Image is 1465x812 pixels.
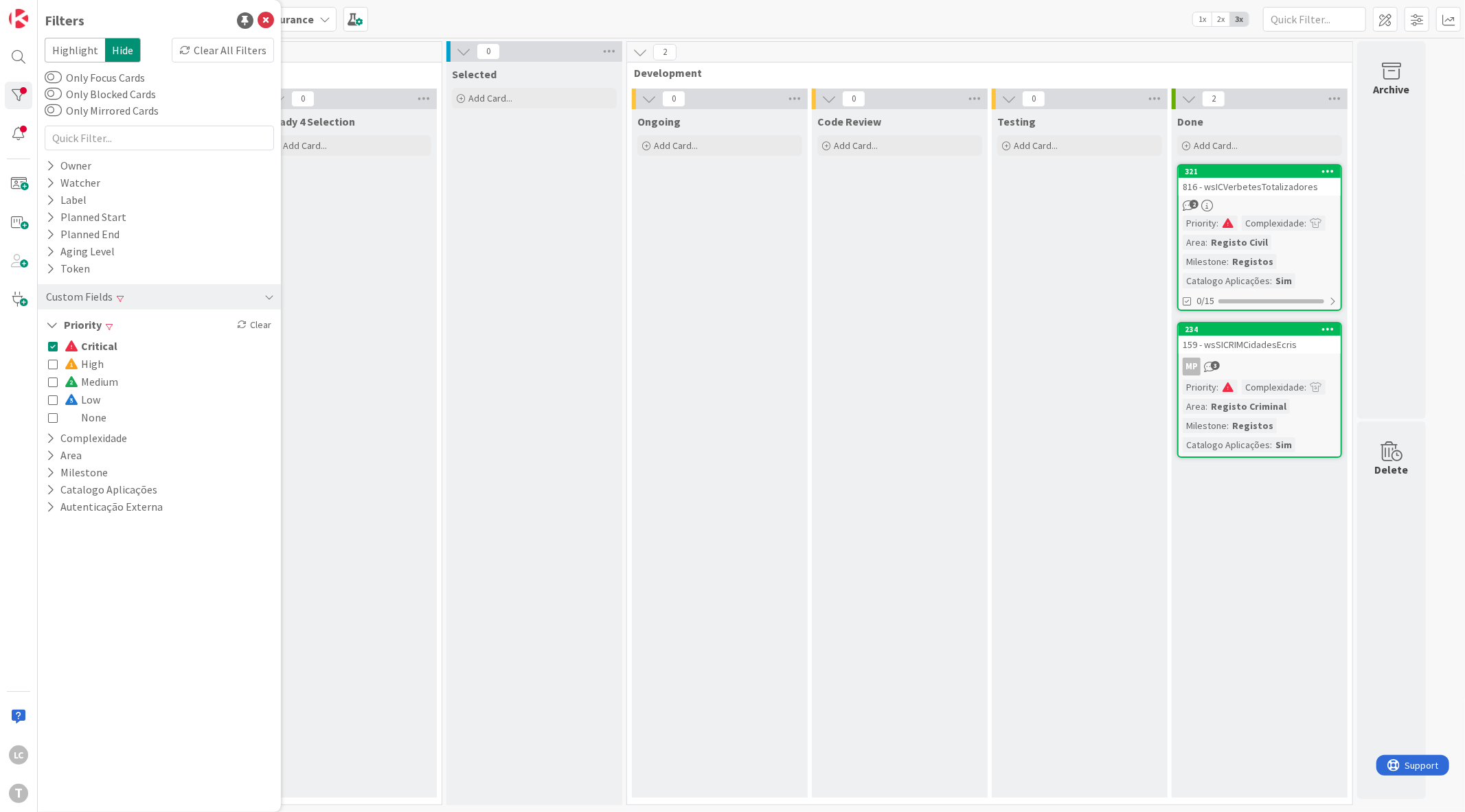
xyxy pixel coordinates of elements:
[105,38,141,62] span: Hide
[48,355,104,373] button: High
[1216,216,1218,231] span: :
[283,139,327,152] span: Add Card...
[45,38,105,62] span: Highlight
[834,139,878,152] span: Add Card...
[637,115,681,128] span: Ongoing
[45,481,159,498] button: Catalogo Aplicações
[45,430,128,447] button: Complexidade
[48,391,100,408] button: Low
[172,38,274,62] div: Clear All Filters
[1270,437,1272,452] span: :
[1230,12,1249,26] span: 3x
[1227,254,1229,269] span: :
[477,43,500,60] span: 0
[45,157,93,174] div: Owner
[634,66,1335,80] span: Development
[45,126,274,150] input: Quick Filter...
[1375,461,1409,478] div: Delete
[1304,380,1306,395] span: :
[1270,273,1272,288] span: :
[45,498,164,515] button: Autenticação Externa
[842,91,865,107] span: 0
[45,10,84,31] div: Filters
[1177,164,1342,311] a: 321816 - wsICVerbetesTotalizadoresPriority:Complexidade:Area:Registo CivilMilestone:RegistosCatal...
[1183,380,1216,395] div: Priority
[45,104,62,117] button: Only Mirrored Cards
[45,192,88,209] div: Label
[1183,216,1216,231] div: Priority
[653,44,677,60] span: 2
[1177,322,1342,458] a: 234159 - wsSICRIMCidadesEcrisMPPriority:Complexidade:Area:Registo CriminalMilestone:RegistosCatal...
[1272,437,1295,452] div: Sim
[1229,418,1277,433] div: Registos
[45,69,145,86] label: Only Focus Cards
[1202,91,1225,107] span: 2
[65,373,118,391] span: Medium
[1227,418,1229,433] span: :
[1196,294,1214,308] span: 0/15
[662,91,685,107] span: 0
[1185,325,1341,334] div: 234
[45,71,62,84] button: Only Focus Cards
[45,102,159,119] label: Only Mirrored Cards
[65,391,100,408] span: Low
[1177,115,1203,128] span: Done
[1272,273,1295,288] div: Sim
[45,86,156,102] label: Only Blocked Cards
[1183,358,1201,375] div: MP
[1185,167,1341,176] div: 321
[1205,399,1207,414] span: :
[65,408,106,426] span: None
[45,447,83,464] button: Area
[1183,273,1270,288] div: Catalogo Aplicações
[1190,200,1199,209] span: 2
[65,337,117,355] span: Critical
[1179,323,1341,336] div: 234
[1374,81,1410,97] div: Archive
[1179,165,1341,196] div: 321816 - wsICVerbetesTotalizadores
[48,373,118,391] button: Medium
[1183,235,1205,250] div: Area
[1304,216,1306,231] span: :
[1207,235,1271,250] div: Registo Civil
[234,316,274,334] div: Clear
[1183,254,1227,269] div: Milestone
[1179,336,1341,353] div: 159 - wsSICRIMCidadesEcris
[45,209,128,226] div: Planned Start
[1183,399,1205,414] div: Area
[1212,12,1230,26] span: 2x
[45,174,102,192] div: Watcher
[266,115,355,128] span: Ready 4 Selection
[9,745,28,765] div: LC
[468,92,512,104] span: Add Card...
[45,316,103,334] button: Priority
[45,260,91,277] div: Token
[1183,437,1270,452] div: Catalogo Aplicações
[1179,358,1341,375] div: MP
[48,408,106,426] button: None
[45,464,109,481] button: Milestone
[1207,399,1290,414] div: Registo Criminal
[1179,323,1341,353] div: 234159 - wsSICRIMCidadesEcris
[291,91,315,107] span: 0
[1183,418,1227,433] div: Milestone
[452,67,497,81] span: Selected
[9,784,28,803] div: T
[1211,361,1220,370] span: 3
[1194,139,1238,152] span: Add Card...
[1193,12,1212,26] span: 1x
[1179,178,1341,196] div: 816 - wsICVerbetesTotalizadores
[45,87,62,101] button: Only Blocked Cards
[1216,380,1218,395] span: :
[29,2,63,19] span: Support
[1242,216,1304,231] div: Complexidade
[817,115,881,128] span: Code Review
[1205,235,1207,250] span: :
[1263,7,1366,32] input: Quick Filter...
[65,355,104,373] span: High
[48,337,117,355] button: Critical
[1014,139,1058,152] span: Add Card...
[654,139,698,152] span: Add Card...
[45,288,114,305] div: Custom Fields
[45,243,116,260] div: Aging Level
